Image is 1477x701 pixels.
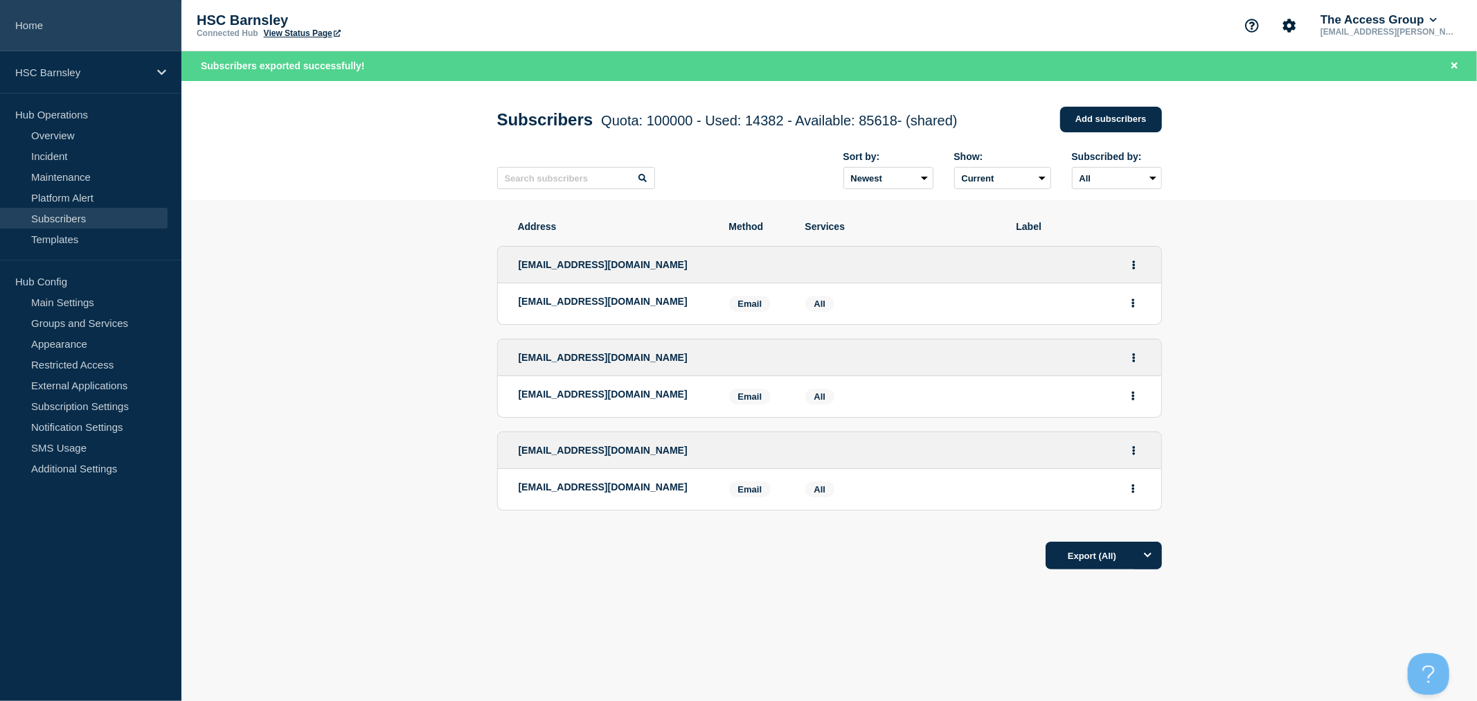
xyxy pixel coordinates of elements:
button: Close banner [1446,58,1463,74]
div: Subscribed by: [1072,151,1162,162]
span: All [814,391,826,402]
p: HSC Barnsley [197,12,474,28]
span: Method [729,221,785,232]
button: Export (All) [1046,542,1162,569]
p: [EMAIL_ADDRESS][DOMAIN_NAME] [519,481,708,493]
span: [EMAIL_ADDRESS][DOMAIN_NAME] [519,445,688,456]
span: Subscribers exported successfully! [201,60,365,71]
span: Services [805,221,996,232]
span: Email [729,481,771,497]
div: Show: [954,151,1051,162]
select: Subscribed by [1072,167,1162,189]
span: Quota: 100000 - Used: 14382 - Available: 85618 - (shared) [601,113,957,128]
span: [EMAIL_ADDRESS][DOMAIN_NAME] [519,352,688,363]
button: Actions [1125,347,1143,369]
p: [EMAIL_ADDRESS][PERSON_NAME][DOMAIN_NAME] [1318,27,1462,37]
p: HSC Barnsley [15,66,148,78]
button: Actions [1125,440,1143,461]
select: Deleted [954,167,1051,189]
a: Add subscribers [1060,107,1162,132]
iframe: Help Scout Beacon - Open [1408,653,1449,695]
span: All [814,484,826,495]
p: [EMAIL_ADDRESS][DOMAIN_NAME] [519,296,708,307]
span: All [814,299,826,309]
span: [EMAIL_ADDRESS][DOMAIN_NAME] [519,259,688,270]
button: Actions [1125,292,1142,314]
span: Address [518,221,708,232]
a: View Status Page [264,28,341,38]
button: Actions [1125,385,1142,407]
button: The Access Group [1318,13,1440,27]
span: Email [729,296,771,312]
div: Sort by: [843,151,933,162]
input: Search subscribers [497,167,655,189]
span: Email [729,389,771,405]
select: Sort by [843,167,933,189]
button: Actions [1125,478,1142,499]
button: Account settings [1275,11,1304,40]
span: Label [1017,221,1141,232]
p: [EMAIL_ADDRESS][DOMAIN_NAME] [519,389,708,400]
button: Options [1134,542,1162,569]
h1: Subscribers [497,110,958,130]
button: Actions [1125,254,1143,276]
button: Support [1237,11,1266,40]
p: Connected Hub [197,28,258,38]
